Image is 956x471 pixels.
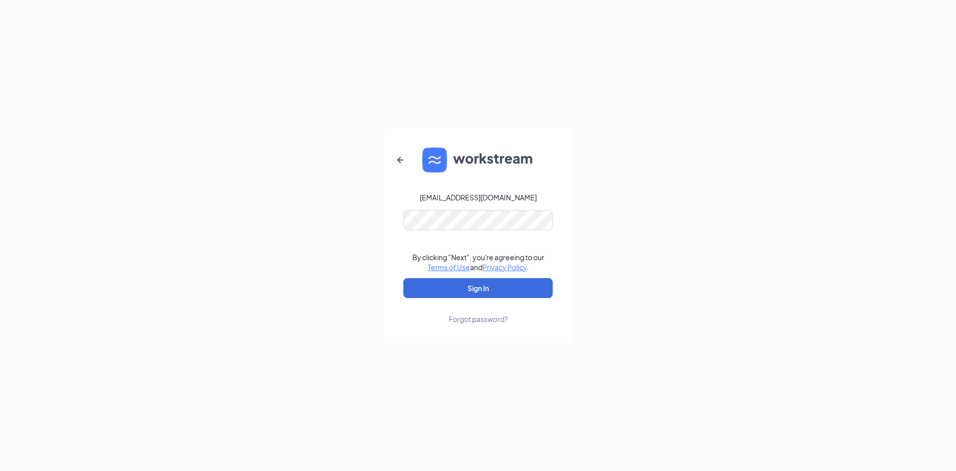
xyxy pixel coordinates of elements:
[403,278,553,298] button: Sign In
[394,154,406,166] svg: ArrowLeftNew
[412,252,544,272] div: By clicking "Next", you're agreeing to our and .
[428,263,470,272] a: Terms of Use
[388,148,412,172] button: ArrowLeftNew
[449,314,508,324] div: Forgot password?
[449,298,508,324] a: Forgot password?
[422,148,534,172] img: WS logo and Workstream text
[420,192,537,202] div: [EMAIL_ADDRESS][DOMAIN_NAME]
[482,263,527,272] a: Privacy Policy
